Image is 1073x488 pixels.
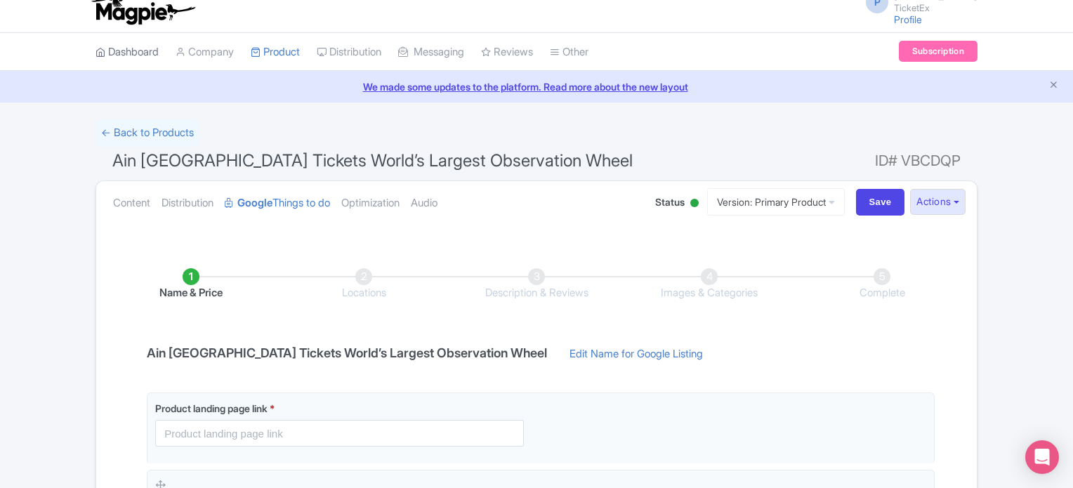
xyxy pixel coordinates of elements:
input: Product landing page link [155,420,524,447]
a: Distribution [162,181,213,225]
button: Close announcement [1048,78,1059,94]
a: Product [251,33,300,72]
a: Content [113,181,150,225]
li: Description & Reviews [450,268,623,301]
a: Company [176,33,234,72]
span: Ain [GEOGRAPHIC_DATA] Tickets World’s Largest Observation Wheel [112,150,633,171]
a: Reviews [481,33,533,72]
li: Locations [277,268,450,301]
a: Edit Name for Google Listing [555,346,717,369]
a: Audio [411,181,437,225]
a: Messaging [398,33,464,72]
h4: Ain [GEOGRAPHIC_DATA] Tickets World’s Largest Observation Wheel [138,346,555,360]
a: Version: Primary Product [707,188,845,216]
a: ← Back to Products [96,119,199,147]
strong: Google [237,195,272,211]
a: Dashboard [96,33,159,72]
a: GoogleThings to do [225,181,330,225]
a: Other [550,33,588,72]
li: Images & Categories [623,268,796,301]
span: Status [655,194,685,209]
span: ID# VBCDQP [875,147,961,175]
div: Active [687,193,702,215]
a: Distribution [317,33,381,72]
small: TicketEx [894,4,977,13]
a: Subscription [899,41,977,62]
div: Open Intercom Messenger [1025,440,1059,474]
a: Optimization [341,181,400,225]
button: Actions [910,189,966,215]
input: Save [856,189,905,216]
a: We made some updates to the platform. Read more about the new layout [8,79,1065,94]
span: Product landing page link [155,402,268,414]
li: Complete [796,268,968,301]
a: Profile [894,13,922,25]
li: Name & Price [105,268,277,301]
